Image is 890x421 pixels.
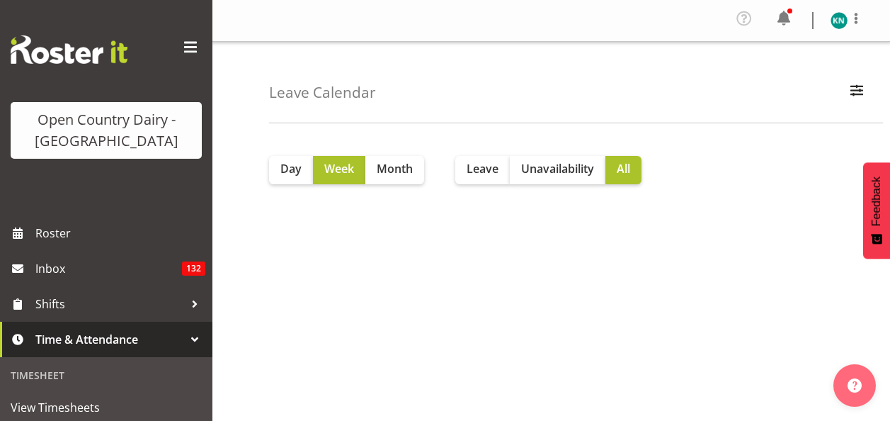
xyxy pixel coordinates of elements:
[831,12,848,29] img: karl-nicole9851.jpg
[35,258,182,279] span: Inbox
[863,162,890,259] button: Feedback - Show survey
[25,109,188,152] div: Open Country Dairy - [GEOGRAPHIC_DATA]
[35,223,205,244] span: Roster
[842,77,872,108] button: Filter Employees
[11,397,202,418] span: View Timesheets
[11,35,127,64] img: Rosterit website logo
[182,262,205,276] span: 132
[269,84,376,101] h4: Leave Calendar
[35,329,184,350] span: Time & Attendance
[4,361,209,390] div: Timesheet
[848,378,862,393] img: help-xxl-2.png
[870,176,883,226] span: Feedback
[35,293,184,315] span: Shifts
